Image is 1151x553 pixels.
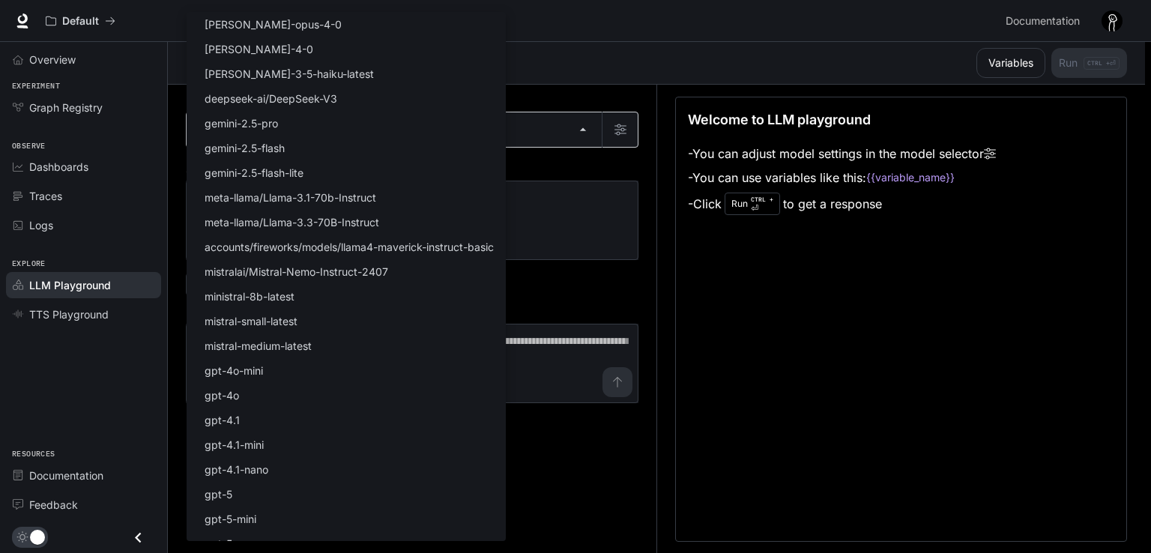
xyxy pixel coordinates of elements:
[205,239,494,255] p: accounts/fireworks/models/llama4-maverick-instruct-basic
[205,536,261,552] p: gpt-5-nano
[205,412,240,428] p: gpt-4.1
[205,140,285,156] p: gemini-2.5-flash
[205,264,388,279] p: mistralai/Mistral-Nemo-Instruct-2407
[205,66,374,82] p: [PERSON_NAME]-3-5-haiku-latest
[205,115,278,131] p: gemini-2.5-pro
[205,313,297,329] p: mistral-small-latest
[205,288,294,304] p: ministral-8b-latest
[205,41,313,57] p: [PERSON_NAME]-4-0
[205,214,379,230] p: meta-llama/Llama-3.3-70B-Instruct
[205,338,312,354] p: mistral-medium-latest
[205,437,264,453] p: gpt-4.1-mini
[205,387,239,403] p: gpt-4o
[205,165,303,181] p: gemini-2.5-flash-lite
[205,511,256,527] p: gpt-5-mini
[205,16,342,32] p: [PERSON_NAME]-opus-4-0
[205,462,268,477] p: gpt-4.1-nano
[205,363,263,378] p: gpt-4o-mini
[205,190,376,205] p: meta-llama/Llama-3.1-70b-Instruct
[205,486,232,502] p: gpt-5
[205,91,337,106] p: deepseek-ai/DeepSeek-V3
